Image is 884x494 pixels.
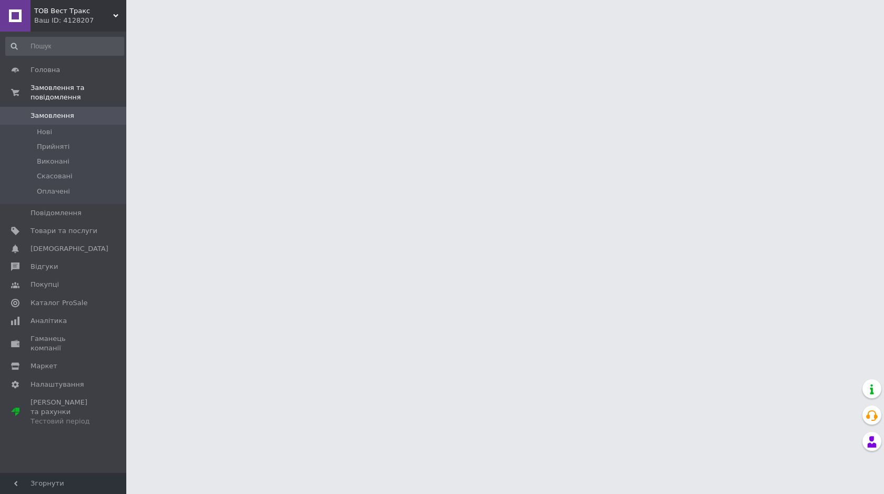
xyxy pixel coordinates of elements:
span: [PERSON_NAME] та рахунки [31,398,97,427]
div: Тестовий період [31,417,97,426]
span: Каталог ProSale [31,298,87,308]
span: Налаштування [31,380,84,389]
span: Гаманець компанії [31,334,97,353]
span: Нові [37,127,52,137]
span: Товари та послуги [31,226,97,236]
span: [DEMOGRAPHIC_DATA] [31,244,108,254]
input: Пошук [5,37,124,56]
span: Скасовані [37,172,73,181]
span: Замовлення [31,111,74,120]
span: Прийняті [37,142,69,152]
span: ТОВ Вест Тракс [34,6,113,16]
span: Головна [31,65,60,75]
span: Виконані [37,157,69,166]
span: Оплачені [37,187,70,196]
span: Відгуки [31,262,58,271]
div: Ваш ID: 4128207 [34,16,126,25]
span: Замовлення та повідомлення [31,83,126,102]
span: Повідомлення [31,208,82,218]
span: Покупці [31,280,59,289]
span: Маркет [31,361,57,371]
span: Аналітика [31,316,67,326]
